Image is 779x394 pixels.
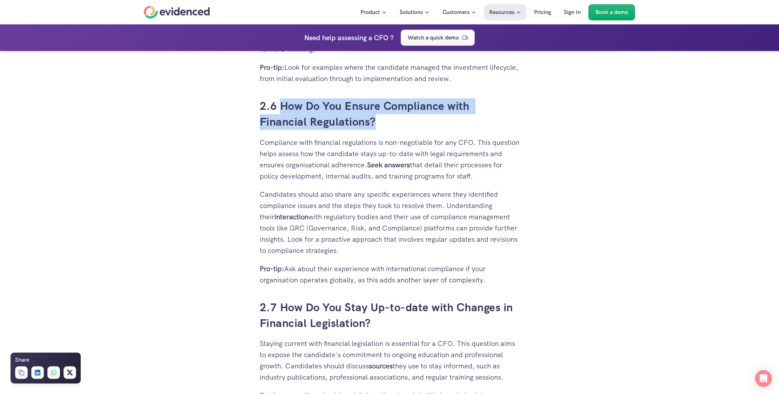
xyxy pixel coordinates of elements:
p: Product [360,8,380,17]
p: Need help assessing [304,32,367,44]
a: Sign In [559,4,586,20]
p: Resources [489,8,514,17]
p: Solutions [400,8,423,17]
h3: 2.6 How Do You Ensure Compliance with Financial Regulations? [260,98,519,130]
p: Compliance with financial regulations is non-negotiable for any CFO. This question helps assess h... [260,137,519,182]
p: Sign In [564,8,581,17]
p: Book a demo [595,8,628,17]
div: Open Intercom Messenger [755,370,772,387]
p: Ask about their experience with international compliance if your organisation operates globally, ... [260,263,519,286]
h3: 2.7 How Do You Stay Up-to-date with Changes in Financial Legislation? [260,300,519,331]
h4: a CFO [368,32,388,44]
strong: sources [369,361,393,370]
p: Watch a quick demo [408,33,459,42]
strong: Pro-tip: [260,264,284,273]
h4: ? [390,32,394,44]
p: Pricing [534,8,551,17]
p: Staying current with financial legislation is essential for a CFO. This question aims to expose t... [260,338,519,383]
p: Customers [442,8,470,17]
a: Home [144,6,210,19]
a: Watch a quick demo [401,30,475,46]
strong: Pro-tip: [260,63,284,72]
strong: Seek answers [367,160,410,169]
a: Pricing [529,4,556,20]
a: Book a demo [588,4,635,20]
h6: Share [15,355,29,365]
strong: interaction [274,212,308,221]
p: Candidates should also share any specific experiences where they identified compliance issues and... [260,189,519,256]
p: Look for examples where the candidate managed the investment lifecycle, from initial evaluation t... [260,62,519,84]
